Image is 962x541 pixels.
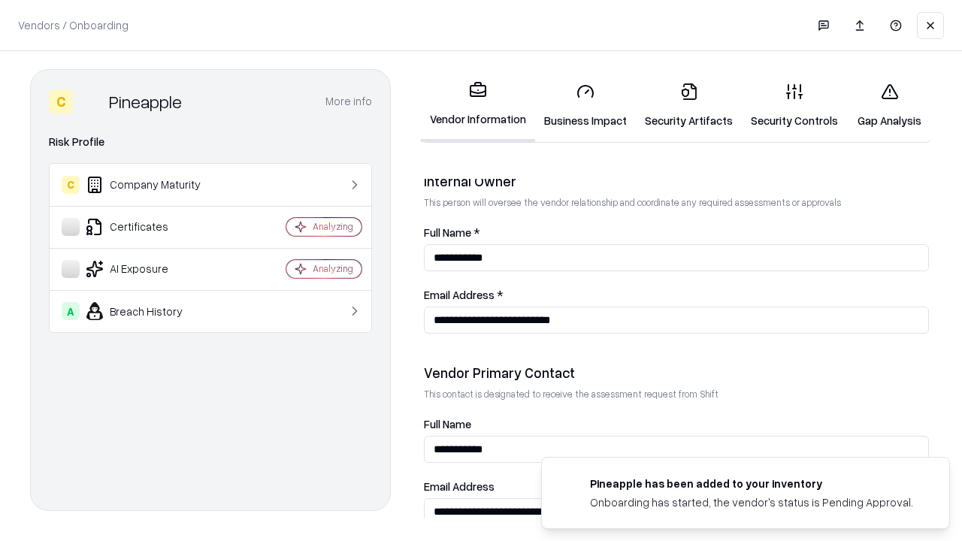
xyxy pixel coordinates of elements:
div: Pineapple has been added to your inventory [590,476,913,491]
div: C [49,89,73,113]
div: Analyzing [313,220,353,233]
a: Vendor Information [421,69,535,142]
div: Internal Owner [424,172,929,190]
p: Vendors / Onboarding [18,17,129,33]
div: Certificates [62,218,241,236]
div: AI Exposure [62,260,241,278]
img: Pineapple [79,89,103,113]
p: This person will oversee the vendor relationship and coordinate any required assessments or appro... [424,196,929,209]
div: A [62,302,80,320]
div: Pineapple [109,89,182,113]
p: This contact is designated to receive the assessment request from Shift [424,388,929,400]
label: Email Address * [424,289,929,301]
div: C [62,176,80,194]
a: Security Artifacts [636,71,742,141]
a: Business Impact [535,71,636,141]
label: Email Address [424,481,929,492]
a: Security Controls [742,71,847,141]
button: More info [325,88,372,115]
div: Analyzing [313,262,353,275]
div: Vendor Primary Contact [424,364,929,382]
img: pineappleenergy.com [560,476,578,494]
div: Onboarding has started, the vendor's status is Pending Approval. [590,494,913,510]
div: Company Maturity [62,176,241,194]
div: Risk Profile [49,133,372,151]
a: Gap Analysis [847,71,932,141]
label: Full Name [424,419,929,430]
label: Full Name * [424,227,929,238]
div: Breach History [62,302,241,320]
